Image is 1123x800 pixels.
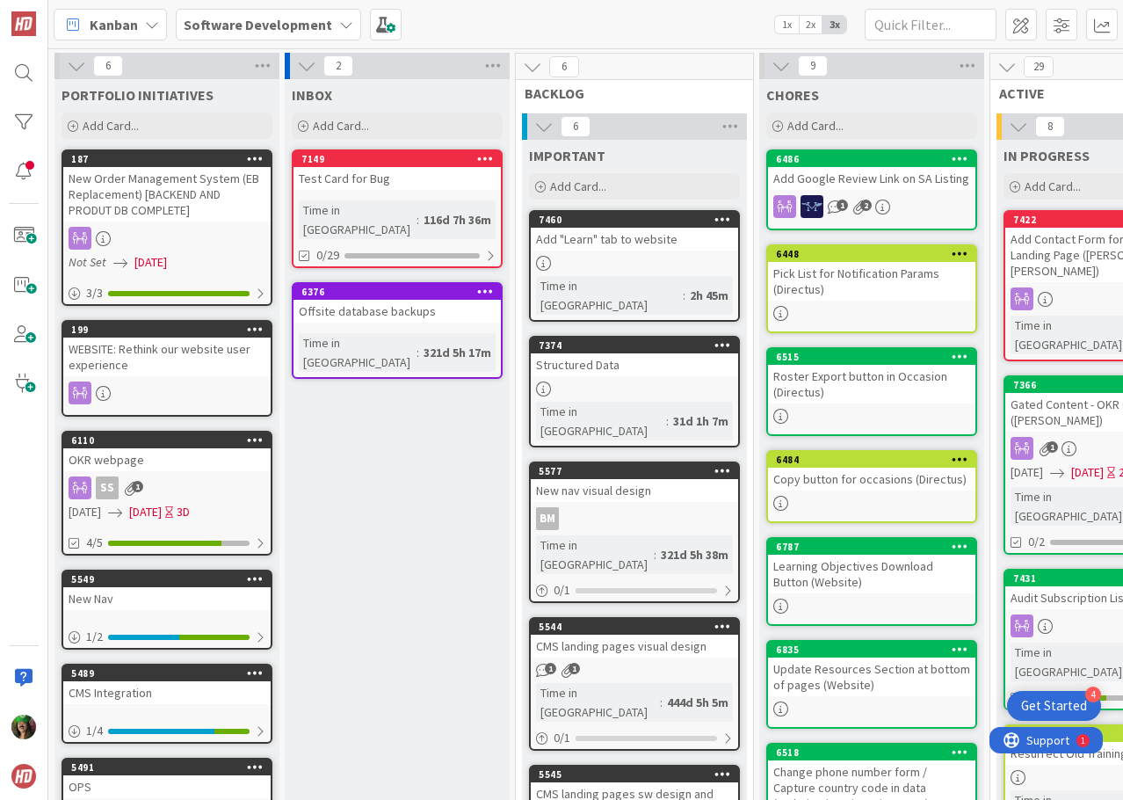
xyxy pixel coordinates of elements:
[63,433,271,471] div: 6110OKR webpage
[71,324,271,336] div: 199
[417,210,419,229] span: :
[301,153,501,165] div: 7149
[132,481,143,492] span: 1
[768,452,975,468] div: 6484
[1035,116,1065,137] span: 8
[71,667,271,680] div: 5489
[63,322,271,338] div: 199
[766,537,977,626] a: 6787Learning Objectives Download Button (Website)
[1071,463,1104,482] span: [DATE]
[63,151,271,167] div: 187
[531,619,738,658] div: 5544CMS landing pages visual design
[83,118,139,134] span: Add Card...
[539,621,738,633] div: 5544
[313,118,369,134] span: Add Card...
[666,411,669,431] span: :
[63,775,271,798] div: OPS
[799,16,822,33] span: 2x
[529,147,605,164] span: IMPORTANT
[293,300,501,323] div: Offsite database backups
[63,587,271,610] div: New Nav
[69,503,101,521] span: [DATE]
[531,727,738,749] div: 0/1
[417,343,419,362] span: :
[91,7,96,21] div: 1
[63,626,271,648] div: 1/2
[1028,533,1045,551] span: 0/2
[299,333,417,372] div: Time in [GEOGRAPHIC_DATA]
[550,178,606,194] span: Add Card...
[768,452,975,491] div: 6484Copy button for occasions (Directus)
[768,468,975,491] div: Copy button for occasions (Directus)
[63,448,271,471] div: OKR webpage
[685,286,733,305] div: 2h 45m
[531,463,738,502] div: 5577New nav visual design
[766,244,977,333] a: 6448Pick List for Notification Params (Directus)
[766,450,977,523] a: 6484Copy button for occasions (Directus)
[536,402,666,440] div: Time in [GEOGRAPHIC_DATA]
[768,151,975,190] div: 6486Add Google Review Link on SA Listing
[293,284,501,300] div: 6376
[93,55,123,76] span: 6
[531,212,738,228] div: 7460
[1028,688,1045,707] span: 2/5
[62,320,272,417] a: 199WEBSITE: Rethink our website user experience
[525,84,731,102] span: BACKLOG
[768,349,975,404] div: 6515Roster Export button in Occasion (Directus)
[865,9,996,40] input: Quick Filter...
[561,116,590,137] span: 6
[1024,56,1054,77] span: 29
[63,665,271,704] div: 5489CMS Integration
[776,541,975,553] div: 6787
[531,353,738,376] div: Structured Data
[776,351,975,363] div: 6515
[63,322,271,376] div: 199WEBSITE: Rethink our website user experience
[63,571,271,610] div: 5549New Nav
[293,151,501,190] div: 7149Test Card for Bug
[292,282,503,379] a: 6376Offsite database backupsTime in [GEOGRAPHIC_DATA]:321d 5h 17m
[768,349,975,365] div: 6515
[539,768,738,781] div: 5545
[86,628,103,646] span: 1 / 2
[63,760,271,798] div: 5491OPS
[768,167,975,190] div: Add Google Review Link on SA Listing
[63,665,271,681] div: 5489
[1011,463,1043,482] span: [DATE]
[768,262,975,301] div: Pick List for Notification Params (Directus)
[536,507,559,530] div: BM
[96,476,119,499] div: SS
[37,3,80,24] span: Support
[539,214,738,226] div: 7460
[663,693,733,712] div: 444d 5h 5m
[531,212,738,251] div: 7460Add "Learn" tab to website
[63,151,271,222] div: 187New Order Management System (EB Replacement) [BACKEND AND PRODUT DB COMPLETE]
[529,336,740,447] a: 7374Structured DataTime in [GEOGRAPHIC_DATA]:31d 1h 7m
[531,635,738,658] div: CMS landing pages visual design
[531,619,738,635] div: 5544
[1021,697,1087,715] div: Get Started
[90,14,138,35] span: Kanban
[683,286,685,305] span: :
[775,16,799,33] span: 1x
[71,761,271,774] div: 5491
[766,149,977,230] a: 6486Add Google Review Link on SA ListingMH
[531,338,738,376] div: 7374Structured Data
[539,465,738,477] div: 5577
[69,254,106,270] i: Not Set
[656,545,733,564] div: 321d 5h 38m
[554,729,570,747] span: 0 / 1
[549,56,579,77] span: 6
[11,764,36,789] img: avatar
[768,151,975,167] div: 6486
[63,167,271,222] div: New Order Management System (EB Replacement) [BACKEND AND PRODUT DB COMPLETE]
[766,347,977,436] a: 6515Roster Export button in Occasion (Directus)
[531,463,738,479] div: 5577
[531,228,738,251] div: Add "Learn" tab to website
[531,338,738,353] div: 7374
[801,195,823,218] img: MH
[776,153,975,165] div: 6486
[768,642,975,696] div: 6835Update Resources Section at bottom of pages (Website)
[531,507,738,530] div: BM
[768,745,975,760] div: 6518
[86,284,103,302] span: 3 / 3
